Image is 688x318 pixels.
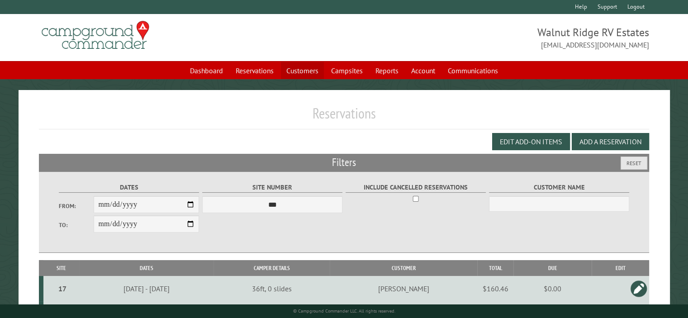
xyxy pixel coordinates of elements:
[80,260,214,276] th: Dates
[59,182,199,193] label: Dates
[47,284,78,293] div: 17
[185,62,228,79] a: Dashboard
[477,276,513,301] td: $160.46
[346,182,486,193] label: Include Cancelled Reservations
[59,202,94,210] label: From:
[330,276,477,301] td: [PERSON_NAME]
[43,260,80,276] th: Site
[513,260,592,276] th: Due
[513,276,592,301] td: $0.00
[572,133,649,150] button: Add a Reservation
[406,62,441,79] a: Account
[489,182,630,193] label: Customer Name
[281,62,324,79] a: Customers
[39,154,649,171] h2: Filters
[344,25,649,50] span: Walnut Ridge RV Estates [EMAIL_ADDRESS][DOMAIN_NAME]
[370,62,404,79] a: Reports
[59,221,94,229] label: To:
[81,284,212,293] div: [DATE] - [DATE]
[214,260,330,276] th: Camper Details
[442,62,503,79] a: Communications
[230,62,279,79] a: Reservations
[214,276,330,301] td: 36ft, 0 slides
[592,260,649,276] th: Edit
[621,157,647,170] button: Reset
[202,182,343,193] label: Site Number
[492,133,570,150] button: Edit Add-on Items
[330,260,477,276] th: Customer
[477,260,513,276] th: Total
[39,104,649,129] h1: Reservations
[293,308,395,314] small: © Campground Commander LLC. All rights reserved.
[326,62,368,79] a: Campsites
[39,18,152,53] img: Campground Commander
